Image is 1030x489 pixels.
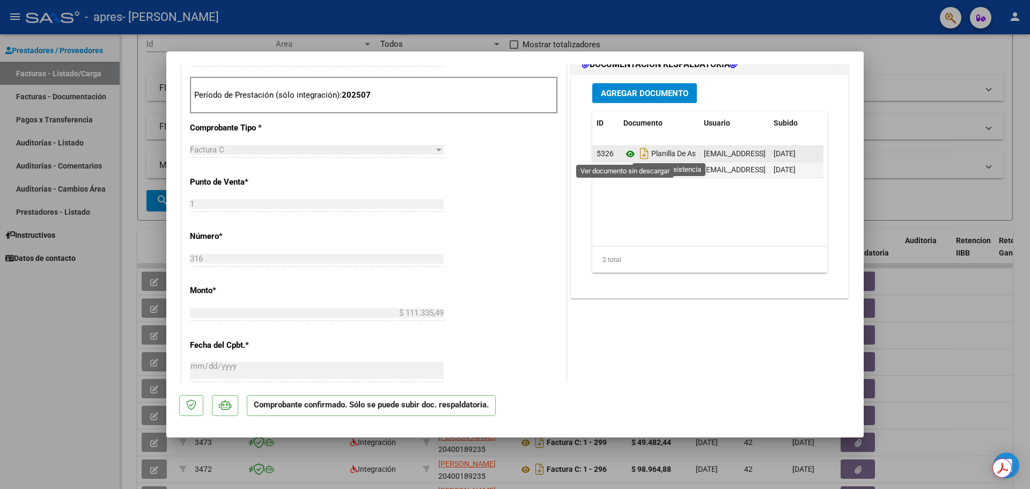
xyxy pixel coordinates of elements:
[190,339,300,352] p: Fecha del Cpbt.
[700,112,769,135] datatable-header-cell: Usuario
[571,75,848,298] div: DOCUMENTACIÓN RESPALDATORIA
[571,54,848,75] mat-expansion-panel-header: DOCUMENTACIÓN RESPALDATORIA
[342,90,371,100] strong: 202507
[769,112,823,135] datatable-header-cell: Subido
[582,58,738,71] h1: DOCUMENTACIÓN RESPALDATORIA
[704,149,886,158] span: [EMAIL_ADDRESS][DOMAIN_NAME] - [PERSON_NAME]
[592,246,827,273] div: 2 total
[704,119,730,127] span: Usuario
[623,150,722,158] span: Planilla De Asistencia
[994,452,1019,478] div: Open Intercom Messenger
[194,89,554,101] p: Período de Prestación (sólo integración):
[190,230,300,243] p: Número
[637,145,651,162] i: Descargar documento
[601,89,688,98] span: Agregar Documento
[597,119,604,127] span: ID
[823,112,877,135] datatable-header-cell: Acción
[597,165,614,174] span: 5327
[592,112,619,135] datatable-header-cell: ID
[623,166,748,174] span: Póliza De Seguro Actualizada
[619,112,700,135] datatable-header-cell: Documento
[623,119,663,127] span: Documento
[774,165,796,174] span: [DATE]
[592,83,697,103] button: Agregar Documento
[247,395,496,416] p: Comprobante confirmado. Sólo se puede subir doc. respaldatoria.
[704,165,886,174] span: [EMAIL_ADDRESS][DOMAIN_NAME] - [PERSON_NAME]
[637,161,651,178] i: Descargar documento
[190,122,300,134] p: Comprobante Tipo *
[190,176,300,188] p: Punto de Venta
[774,149,796,158] span: [DATE]
[597,149,614,158] span: 5326
[774,119,798,127] span: Subido
[190,145,224,155] span: Factura C
[190,284,300,297] p: Monto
